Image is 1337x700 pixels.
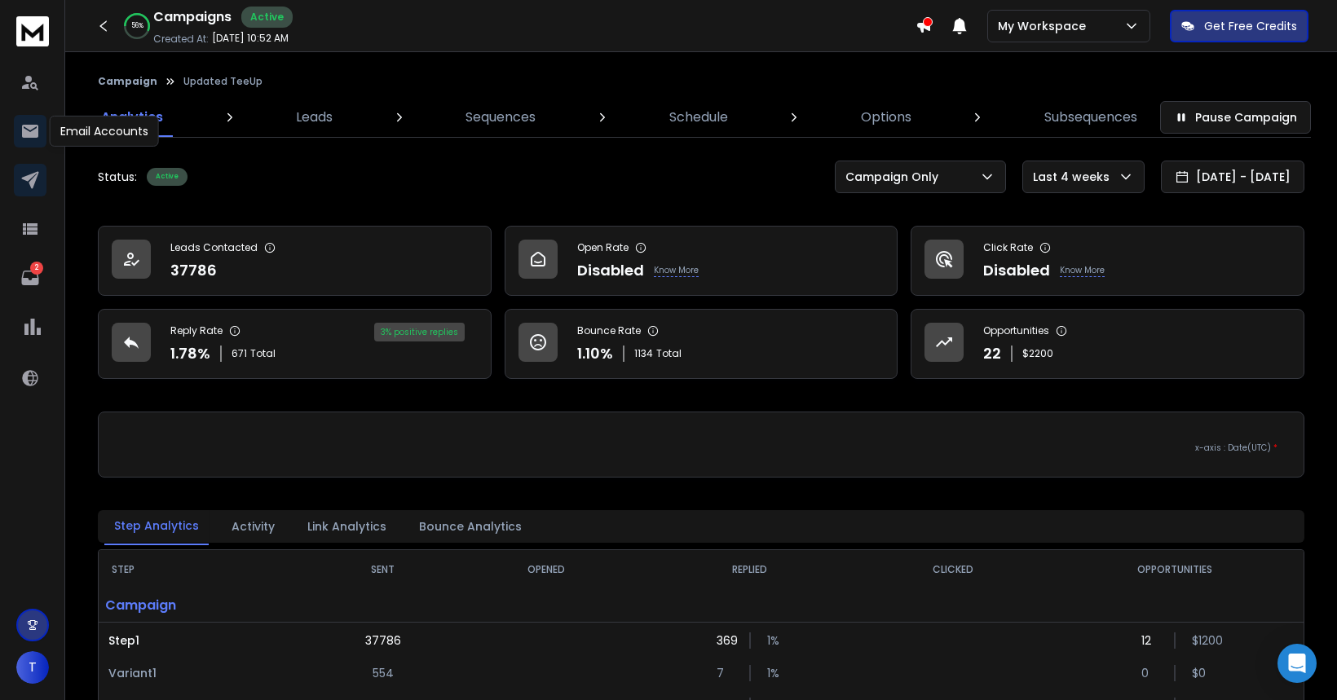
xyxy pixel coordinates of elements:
a: Options [851,98,921,137]
p: $ 2200 [1022,347,1053,360]
button: T [16,651,49,684]
p: Click Rate [983,241,1033,254]
a: Open RateDisabledKnow More [505,226,898,296]
a: Subsequences [1035,98,1147,137]
p: Leads [296,108,333,127]
p: [DATE] 10:52 AM [212,32,289,45]
a: Sequences [456,98,545,137]
div: Open Intercom Messenger [1277,644,1317,683]
p: Analytics [101,108,163,127]
a: Reply Rate1.78%671Total3% positive replies [98,309,492,379]
p: 1 % [767,632,783,649]
a: Leads Contacted37786 [98,226,492,296]
button: [DATE] - [DATE] [1161,161,1304,193]
p: Campaign [99,589,312,622]
p: 12 [1141,632,1158,649]
a: Bounce Rate1.10%1134Total [505,309,898,379]
p: Bounce Rate [577,324,641,337]
p: Reply Rate [170,324,223,337]
p: Know More [1060,264,1105,277]
div: Email Accounts [50,116,159,147]
img: logo [16,16,49,46]
a: Click RateDisabledKnow More [911,226,1304,296]
p: x-axis : Date(UTC) [125,442,1277,454]
p: Sequences [466,108,536,127]
p: Step 1 [108,632,302,649]
a: Analytics [91,98,173,137]
p: Campaign Only [845,169,945,185]
p: Created At: [153,33,209,46]
p: 1 % [767,665,783,681]
p: Options [861,108,911,127]
p: Last 4 weeks [1033,169,1116,185]
button: Link Analytics [298,508,396,544]
div: Active [241,7,293,28]
span: 1134 [634,347,653,360]
p: 1.78 % [170,342,210,365]
a: Opportunities22$2200 [911,309,1304,379]
p: Updated TeeUp [183,75,263,88]
p: Open Rate [577,241,629,254]
th: REPLIED [640,550,860,589]
p: Opportunities [983,324,1049,337]
button: Get Free Credits [1170,10,1308,42]
p: My Workspace [998,18,1092,34]
div: Active [147,168,188,186]
p: 2 [30,262,43,275]
h1: Campaigns [153,7,232,27]
span: Total [250,347,276,360]
p: Leads Contacted [170,241,258,254]
p: Disabled [577,259,644,282]
th: OPPORTUNITIES [1047,550,1304,589]
th: STEP [99,550,312,589]
p: 369 [717,632,733,649]
p: Status: [98,169,137,185]
th: CLICKED [860,550,1047,589]
a: Leads [286,98,342,137]
button: Step Analytics [104,508,209,545]
button: Pause Campaign [1160,101,1311,134]
p: 22 [983,342,1001,365]
p: Know More [654,264,699,277]
p: 37786 [365,632,401,649]
span: 671 [232,347,247,360]
button: Campaign [98,75,157,88]
p: 7 [717,665,733,681]
p: $ 1200 [1192,632,1208,649]
div: 3 % positive replies [374,323,465,341]
th: OPENED [453,550,640,589]
a: 2 [14,262,46,294]
p: Disabled [983,259,1050,282]
p: 554 [373,665,394,681]
span: Total [656,347,682,360]
p: Schedule [669,108,728,127]
p: 56 % [131,21,143,31]
p: 0 [1141,665,1158,681]
p: Get Free Credits [1204,18,1297,34]
p: $ 0 [1192,665,1208,681]
p: Subsequences [1044,108,1137,127]
th: SENT [312,550,453,589]
p: Variant 1 [108,665,302,681]
a: Schedule [660,98,738,137]
button: Activity [222,508,285,544]
button: Bounce Analytics [409,508,532,544]
p: 37786 [170,259,217,282]
p: 1.10 % [577,342,613,365]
